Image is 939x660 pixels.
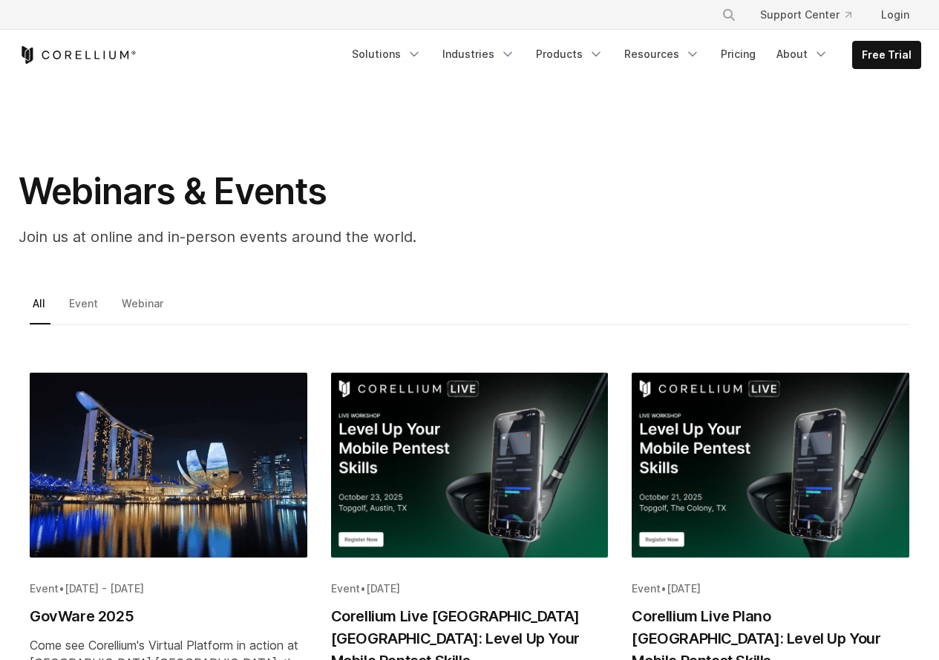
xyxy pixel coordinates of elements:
[748,1,863,28] a: Support Center
[632,581,909,596] div: •
[30,582,59,595] span: Event
[65,582,144,595] span: [DATE] - [DATE]
[869,1,921,28] a: Login
[632,582,661,595] span: Event
[19,169,612,214] h1: Webinars & Events
[119,293,169,324] a: Webinar
[343,41,921,69] div: Navigation Menu
[331,581,609,596] div: •
[19,226,612,248] p: Join us at online and in-person events around the world.
[366,582,400,595] span: [DATE]
[66,293,103,324] a: Event
[632,373,909,558] img: Corellium Live Plano TX: Level Up Your Mobile Pentest Skills
[853,42,920,68] a: Free Trial
[343,41,431,68] a: Solutions
[615,41,709,68] a: Resources
[331,373,609,558] img: Corellium Live Austin TX: Level Up Your Mobile Pentest Skills
[19,46,137,64] a: Corellium Home
[433,41,524,68] a: Industries
[712,41,765,68] a: Pricing
[716,1,742,28] button: Search
[704,1,921,28] div: Navigation Menu
[30,605,307,627] h2: GovWare 2025
[527,41,612,68] a: Products
[30,293,50,324] a: All
[768,41,837,68] a: About
[30,581,307,596] div: •
[667,582,701,595] span: [DATE]
[30,373,307,558] img: GovWare 2025
[331,582,360,595] span: Event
